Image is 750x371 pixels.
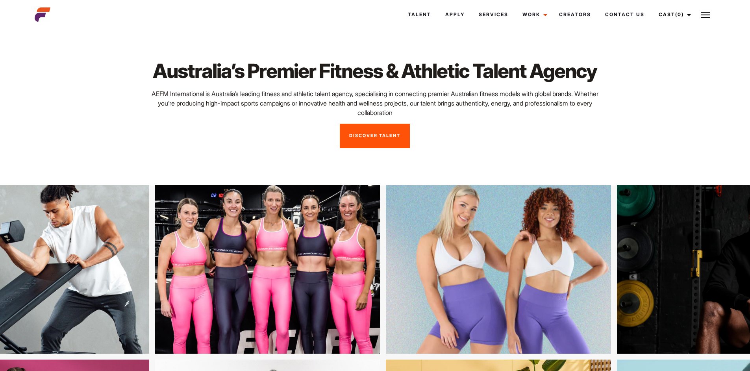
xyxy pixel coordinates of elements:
a: Contact Us [598,4,652,25]
a: Discover Talent [340,124,410,148]
a: Apply [438,4,472,25]
a: Services [472,4,515,25]
span: (0) [675,11,684,17]
h1: Australia’s Premier Fitness & Athletic Talent Agency [150,59,600,83]
a: Cast(0) [652,4,696,25]
p: AEFM International is Australia’s leading fitness and athletic talent agency, specialising in con... [150,89,600,117]
a: Talent [401,4,438,25]
img: Burger icon [701,10,710,20]
a: Creators [552,4,598,25]
img: cropped-aefm-brand-fav-22-square.png [35,7,50,22]
a: Work [515,4,552,25]
img: ghg [348,185,573,354]
img: 6trfg [117,185,342,354]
